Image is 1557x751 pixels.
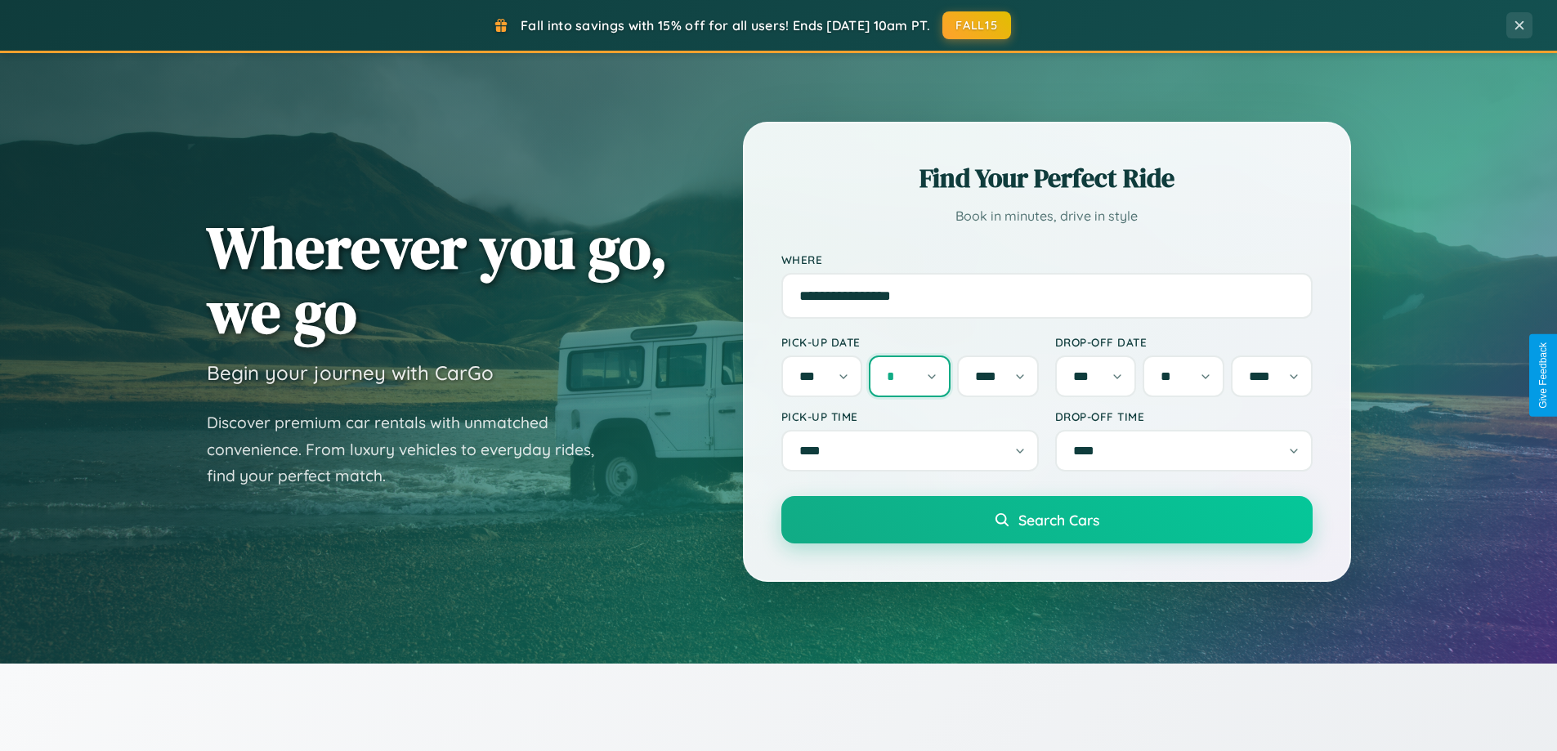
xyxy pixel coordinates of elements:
p: Discover premium car rentals with unmatched convenience. From luxury vehicles to everyday rides, ... [207,409,615,489]
label: Drop-off Time [1055,409,1313,423]
label: Drop-off Date [1055,335,1313,349]
label: Where [781,253,1313,266]
label: Pick-up Date [781,335,1039,349]
h2: Find Your Perfect Ride [781,160,1313,196]
h1: Wherever you go, we go [207,215,668,344]
div: Give Feedback [1537,342,1549,409]
span: Search Cars [1018,511,1099,529]
h3: Begin your journey with CarGo [207,360,494,385]
label: Pick-up Time [781,409,1039,423]
button: FALL15 [942,11,1011,39]
span: Fall into savings with 15% off for all users! Ends [DATE] 10am PT. [521,17,930,34]
p: Book in minutes, drive in style [781,204,1313,228]
button: Search Cars [781,496,1313,543]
